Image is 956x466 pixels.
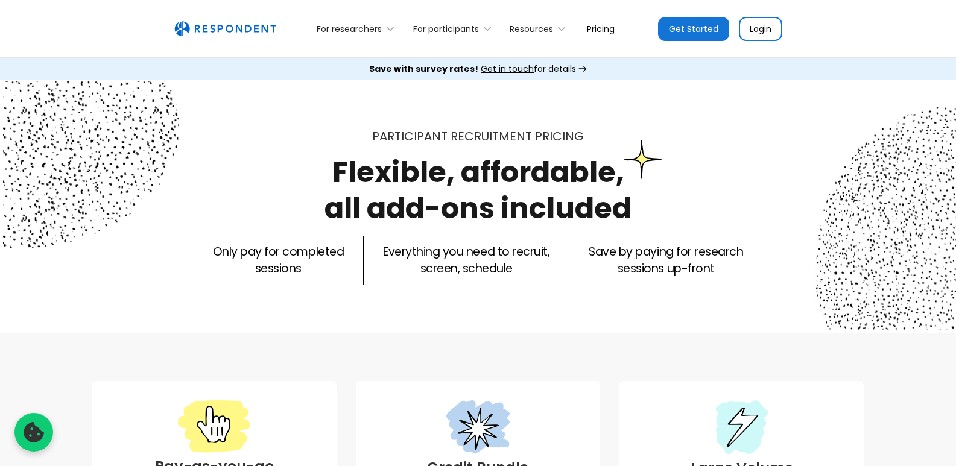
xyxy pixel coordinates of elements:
p: Save by paying for research sessions up-front [589,244,743,277]
div: Resources [503,14,577,43]
a: Login [739,17,782,41]
div: For researchers [310,14,406,43]
strong: Save with survey rates! [369,63,478,75]
span: PRICING [535,128,584,145]
div: for details [369,63,576,75]
h1: Flexible, affordable, all add-ons included [324,152,632,228]
span: Participant recruitment [372,128,532,145]
div: Resources [510,23,553,35]
a: home [174,21,276,37]
div: For participants [406,14,502,43]
span: Get in touch [481,63,534,75]
p: Everything you need to recruit, screen, schedule [383,244,549,277]
a: Get Started [658,17,729,41]
a: Pricing [577,14,624,43]
div: For researchers [317,23,382,35]
div: For participants [413,23,479,35]
p: Only pay for completed sessions [213,244,344,277]
img: Untitled UI logotext [174,21,276,37]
